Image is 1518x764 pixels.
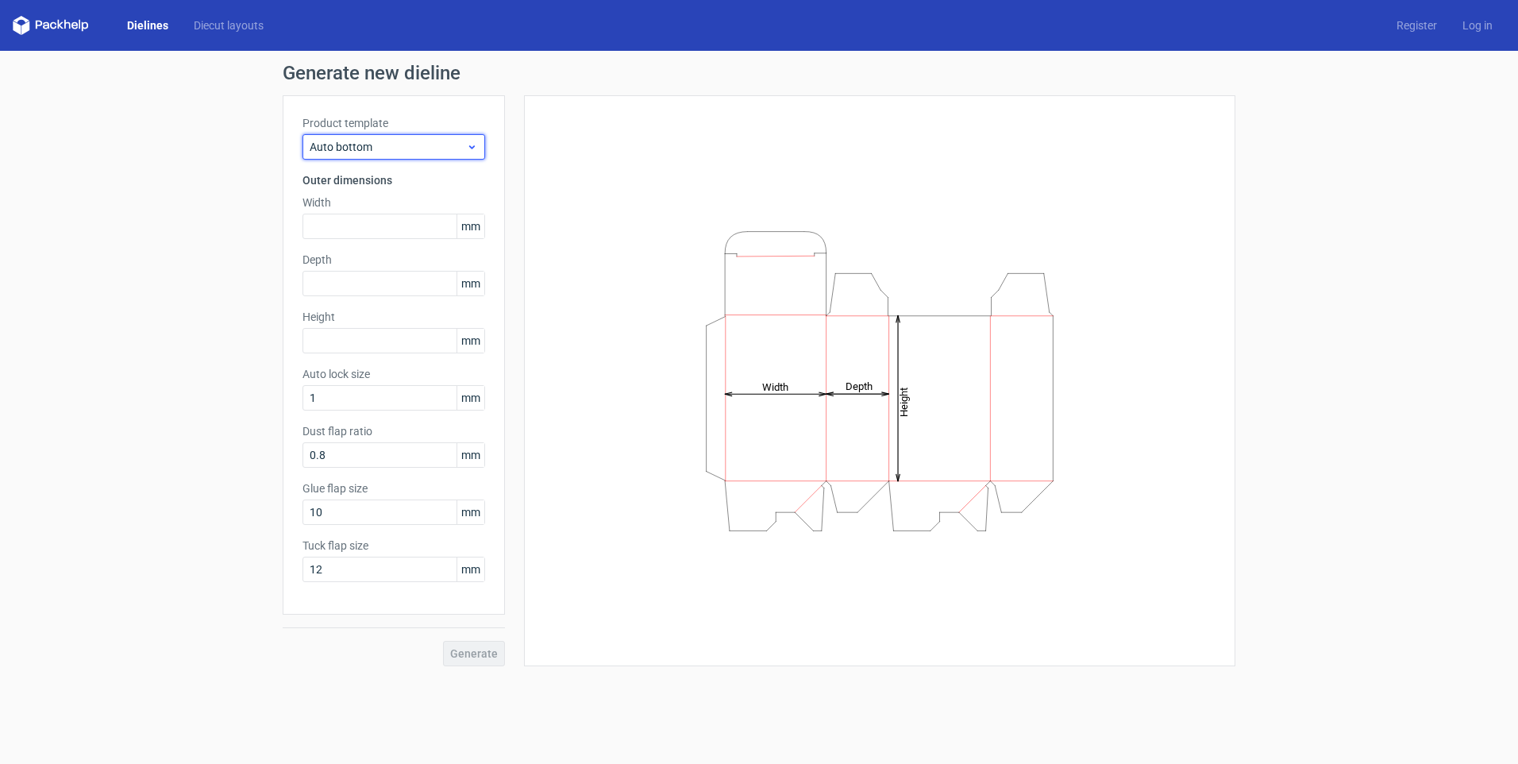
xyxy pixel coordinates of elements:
label: Glue flap size [302,480,485,496]
span: mm [457,386,484,410]
label: Height [302,309,485,325]
span: mm [457,443,484,467]
a: Register [1384,17,1450,33]
a: Log in [1450,17,1505,33]
h1: Generate new dieline [283,64,1235,83]
a: Dielines [114,17,181,33]
tspan: Depth [846,380,873,392]
span: Auto bottom [310,139,466,155]
span: mm [457,500,484,524]
label: Tuck flap size [302,538,485,554]
label: Product template [302,115,485,131]
tspan: Width [762,380,788,392]
label: Depth [302,252,485,268]
a: Diecut layouts [181,17,276,33]
label: Width [302,195,485,210]
span: mm [457,272,484,295]
label: Auto lock size [302,366,485,382]
label: Dust flap ratio [302,423,485,439]
span: mm [457,214,484,238]
tspan: Height [898,387,910,416]
h3: Outer dimensions [302,172,485,188]
span: mm [457,558,484,581]
span: mm [457,329,484,353]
